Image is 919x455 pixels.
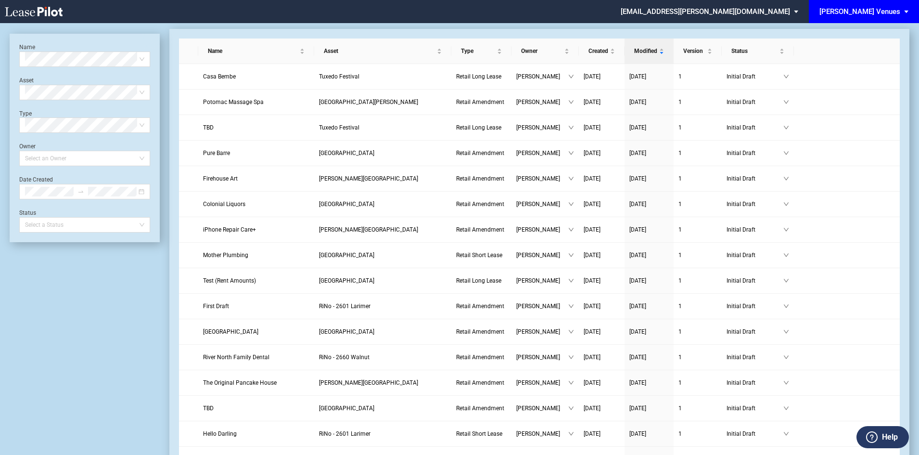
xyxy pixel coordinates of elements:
a: [DATE] [629,403,669,413]
a: [GEOGRAPHIC_DATA] [319,199,447,209]
span: The Original Pancake House [203,379,277,386]
a: [DATE] [584,352,620,362]
a: [DATE] [584,327,620,337]
span: Version [683,46,705,56]
span: Pure Barre [203,150,230,156]
span: [DATE] [584,430,600,437]
span: down [568,252,574,258]
a: Retail Amendment [456,225,507,234]
span: Type [461,46,495,56]
a: RiNo - 2601 Larimer [319,429,447,439]
span: Initial Draft [727,276,783,286]
span: [PERSON_NAME] [516,301,568,311]
a: Retail Amendment [456,174,507,183]
span: [PERSON_NAME] [516,352,568,362]
span: First Draft [203,303,229,310]
a: [DATE] [584,301,620,311]
a: Retail Short Lease [456,250,507,260]
span: [PERSON_NAME] [516,123,568,132]
a: [DATE] [629,276,669,286]
span: Retail Amendment [456,201,504,208]
a: [DATE] [584,225,620,234]
a: Retail Amendment [456,199,507,209]
span: Preston Royal - East [319,252,374,259]
a: 1 [678,327,717,337]
a: 1 [678,403,717,413]
a: Retail Amendment [456,327,507,337]
a: [PERSON_NAME][GEOGRAPHIC_DATA] [319,174,447,183]
a: [DATE] [629,123,669,132]
a: iPhone Repair Care+ [203,225,309,234]
a: Retail Amendment [456,148,507,158]
label: Name [19,44,35,51]
a: [DATE] [629,174,669,183]
span: down [568,227,574,233]
span: 1 [678,430,682,437]
span: [PERSON_NAME] [516,403,568,413]
span: Retail Amendment [456,150,504,156]
span: 1 [678,226,682,233]
span: [PERSON_NAME] [516,174,568,183]
span: down [568,380,574,386]
span: Hello Darling [203,430,237,437]
span: down [783,201,789,207]
a: Retail Amendment [456,403,507,413]
a: [GEOGRAPHIC_DATA] [319,148,447,158]
span: down [568,278,574,284]
span: [PERSON_NAME] [516,199,568,209]
span: 1 [678,252,682,259]
span: [DATE] [629,328,646,335]
span: TBD [203,124,214,131]
a: Hello Darling [203,429,309,439]
span: down [568,329,574,335]
span: River North Family Dental [203,354,269,361]
span: 1 [678,354,682,361]
a: Mother Plumbing [203,250,309,260]
a: [DATE] [584,276,620,286]
span: Gilman District [319,175,418,182]
span: Initial Draft [727,72,783,81]
span: [DATE] [629,405,646,412]
span: [DATE] [629,303,646,310]
span: Retail Amendment [456,175,504,182]
a: [PERSON_NAME][GEOGRAPHIC_DATA] [319,378,447,388]
span: swap-right [77,188,84,195]
span: Retail Amendment [456,303,504,310]
span: Initial Draft [727,174,783,183]
span: [DATE] [584,201,600,208]
span: Modified [634,46,657,56]
a: 1 [678,250,717,260]
span: 1 [678,328,682,335]
span: Retail Short Lease [456,430,502,437]
span: down [568,405,574,411]
span: RiNo - 2601 Larimer [319,303,370,310]
a: 1 [678,148,717,158]
span: [DATE] [584,277,600,284]
span: Retail Short Lease [456,252,502,259]
span: Retail Long Lease [456,124,501,131]
span: Colonial Liquors [203,201,245,208]
span: [DATE] [584,226,600,233]
span: [DATE] [629,379,646,386]
span: Initial Draft [727,403,783,413]
span: [PERSON_NAME] [516,97,568,107]
span: Firehouse Art [203,175,238,182]
span: down [783,303,789,309]
span: [DATE] [629,354,646,361]
a: 1 [678,72,717,81]
span: Initial Draft [727,199,783,209]
span: [DATE] [584,150,600,156]
span: [PERSON_NAME] [516,250,568,260]
a: First Draft [203,301,309,311]
th: Owner [511,39,579,64]
a: [GEOGRAPHIC_DATA] [319,250,447,260]
a: [GEOGRAPHIC_DATA] [319,403,447,413]
a: Casa Bembe [203,72,309,81]
span: [DATE] [584,354,600,361]
span: Crofton Station [319,150,374,156]
span: [DATE] [584,175,600,182]
span: down [568,201,574,207]
span: down [783,329,789,335]
span: [PERSON_NAME] [516,429,568,439]
span: Initial Draft [727,148,783,158]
